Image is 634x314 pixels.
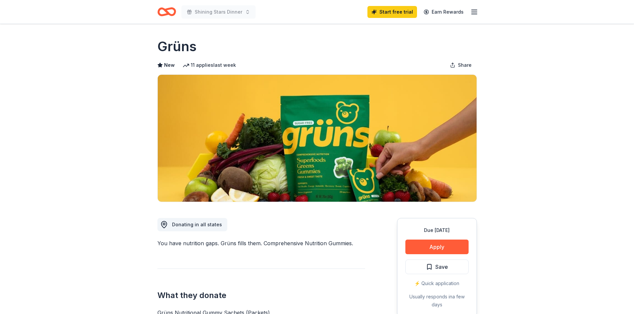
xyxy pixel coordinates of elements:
a: Start free trial [367,6,417,18]
button: Save [405,260,469,274]
h1: Grüns [157,37,197,56]
div: Usually responds in a few days [405,293,469,309]
span: Shining Stars Dinner [195,8,242,16]
img: Image for Grüns [158,75,477,202]
span: Save [435,262,448,271]
a: Earn Rewards [420,6,468,18]
div: ⚡️ Quick application [405,279,469,287]
div: Due [DATE] [405,226,469,234]
span: New [164,61,175,69]
span: Share [458,61,472,69]
span: Donating in all states [172,222,222,227]
button: Share [445,58,477,72]
a: Home [157,4,176,20]
div: 11 applies last week [183,61,236,69]
button: Apply [405,240,469,254]
button: Shining Stars Dinner [181,5,256,19]
h2: What they donate [157,290,365,301]
div: You have nutrition gaps. Grüns fills them. Comprehensive Nutrition Gummies. [157,239,365,247]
